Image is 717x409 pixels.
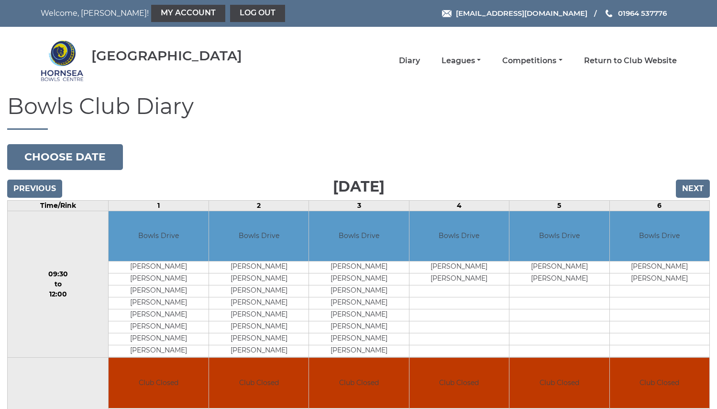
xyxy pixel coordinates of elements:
[109,200,209,211] td: 1
[109,309,208,321] td: [PERSON_NAME]
[502,56,562,66] a: Competitions
[109,211,208,261] td: Bowls Drive
[7,144,123,170] button: Choose date
[109,273,208,285] td: [PERSON_NAME]
[409,273,509,285] td: [PERSON_NAME]
[109,345,208,357] td: [PERSON_NAME]
[209,358,309,408] td: Club Closed
[230,5,285,22] a: Log out
[610,261,709,273] td: [PERSON_NAME]
[209,309,309,321] td: [PERSON_NAME]
[509,200,609,211] td: 5
[509,273,609,285] td: [PERSON_NAME]
[606,10,612,17] img: Phone us
[509,261,609,273] td: [PERSON_NAME]
[309,358,408,408] td: Club Closed
[456,9,587,18] span: [EMAIL_ADDRESS][DOMAIN_NAME]
[209,345,309,357] td: [PERSON_NAME]
[209,211,309,261] td: Bowls Drive
[610,211,709,261] td: Bowls Drive
[309,333,408,345] td: [PERSON_NAME]
[409,211,509,261] td: Bowls Drive
[409,200,509,211] td: 4
[309,211,408,261] td: Bowls Drive
[309,285,408,297] td: [PERSON_NAME]
[209,200,309,211] td: 2
[109,358,208,408] td: Club Closed
[399,56,420,66] a: Diary
[509,211,609,261] td: Bowls Drive
[309,297,408,309] td: [PERSON_NAME]
[441,56,481,66] a: Leagues
[309,261,408,273] td: [PERSON_NAME]
[442,10,452,17] img: Email
[604,8,667,19] a: Phone us 01964 537776
[209,285,309,297] td: [PERSON_NAME]
[91,48,242,63] div: [GEOGRAPHIC_DATA]
[8,200,109,211] td: Time/Rink
[209,333,309,345] td: [PERSON_NAME]
[41,39,84,82] img: Hornsea Bowls Centre
[618,9,667,18] span: 01964 537776
[41,5,298,22] nav: Welcome, [PERSON_NAME]!
[8,211,109,358] td: 09:30 to 12:00
[109,333,208,345] td: [PERSON_NAME]
[309,321,408,333] td: [PERSON_NAME]
[609,200,709,211] td: 6
[610,273,709,285] td: [PERSON_NAME]
[209,297,309,309] td: [PERSON_NAME]
[109,321,208,333] td: [PERSON_NAME]
[309,309,408,321] td: [PERSON_NAME]
[409,358,509,408] td: Club Closed
[7,94,710,130] h1: Bowls Club Diary
[309,200,409,211] td: 3
[442,8,587,19] a: Email [EMAIL_ADDRESS][DOMAIN_NAME]
[584,56,677,66] a: Return to Club Website
[676,180,710,198] input: Next
[151,5,225,22] a: My Account
[7,180,62,198] input: Previous
[109,285,208,297] td: [PERSON_NAME]
[209,273,309,285] td: [PERSON_NAME]
[309,345,408,357] td: [PERSON_NAME]
[509,358,609,408] td: Club Closed
[209,261,309,273] td: [PERSON_NAME]
[309,273,408,285] td: [PERSON_NAME]
[409,261,509,273] td: [PERSON_NAME]
[109,297,208,309] td: [PERSON_NAME]
[610,358,709,408] td: Club Closed
[109,261,208,273] td: [PERSON_NAME]
[209,321,309,333] td: [PERSON_NAME]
